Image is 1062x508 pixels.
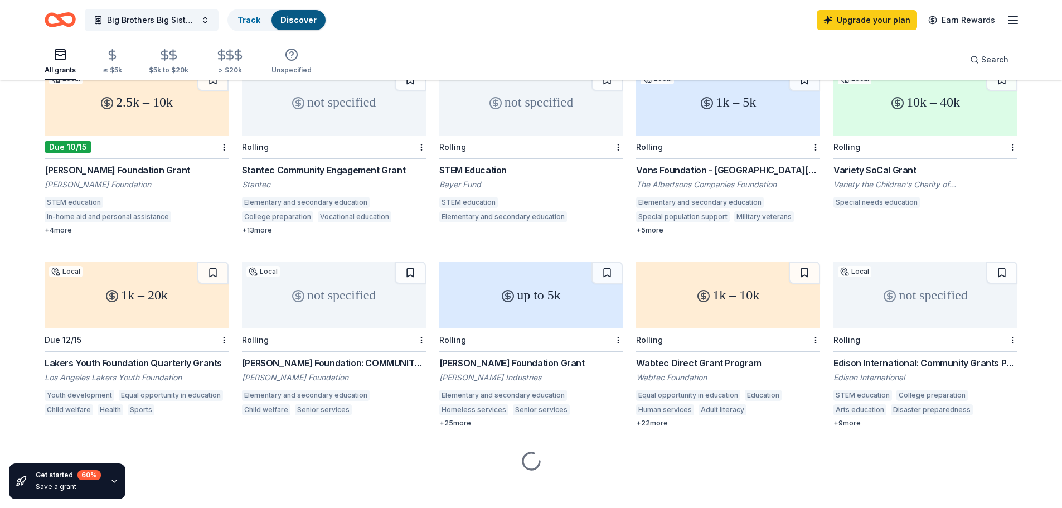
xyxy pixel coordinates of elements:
[439,356,623,370] div: [PERSON_NAME] Foundation Grant
[439,262,623,328] div: up to 5k
[242,226,426,235] div: + 13 more
[439,419,623,428] div: + 25 more
[149,44,188,80] button: $5k to $20k
[439,390,567,401] div: Elementary and secondary education
[833,197,920,208] div: Special needs education
[45,43,76,80] button: All grants
[45,226,229,235] div: + 4 more
[227,9,327,31] button: TrackDiscover
[636,262,820,428] a: 1k – 10kRollingWabtec Direct Grant ProgramWabtec FoundationEqual opportunity in educationEducatio...
[107,13,196,27] span: Big Brothers Big Sisters
[45,335,81,345] div: Due 12/15
[149,66,188,75] div: $5k to $20k
[636,404,694,415] div: Human services
[246,266,280,277] div: Local
[77,470,101,480] div: 60 %
[922,10,1002,30] a: Earn Rewards
[45,262,229,419] a: 1k – 20kLocalDue 12/15Lakers Youth Foundation Quarterly GrantsLos Angeles Lakers Youth Foundation...
[833,69,1017,211] a: 10k – 40kLocalRollingVariety SoCal GrantVariety the Children's Charity of [GEOGRAPHIC_DATA][US_ST...
[242,262,426,328] div: not specified
[833,404,886,415] div: Arts education
[45,211,171,222] div: In-home aid and personal assistance
[237,15,260,25] a: Track
[636,211,730,222] div: Special population support
[45,372,229,383] div: Los Angeles Lakers Youth Foundation
[636,69,820,136] div: 1k – 5k
[242,390,370,401] div: Elementary and secondary education
[439,142,466,152] div: Rolling
[215,44,245,80] button: > $20k
[45,69,229,136] div: 2.5k – 10k
[242,335,269,345] div: Rolling
[119,390,223,401] div: Equal opportunity in education
[45,163,229,177] div: [PERSON_NAME] Foundation Grant
[833,163,1017,177] div: Variety SoCal Grant
[439,69,623,136] div: not specified
[636,142,663,152] div: Rolling
[439,179,623,190] div: Bayer Fund
[271,66,312,75] div: Unspecified
[45,390,114,401] div: Youth development
[745,390,782,401] div: Education
[833,419,1017,428] div: + 9 more
[734,211,794,222] div: Military veterans
[280,15,317,25] a: Discover
[318,211,391,222] div: Vocational education
[891,404,973,415] div: Disaster preparedness
[242,356,426,370] div: [PERSON_NAME] Foundation: COMMUNITY GRANTS – [GEOGRAPHIC_DATA], [GEOGRAPHIC_DATA], and [GEOGRAPHI...
[49,266,83,277] div: Local
[896,390,968,401] div: College preparation
[45,7,76,33] a: Home
[699,404,746,415] div: Adult literacy
[833,335,860,345] div: Rolling
[636,335,663,345] div: Rolling
[439,404,508,415] div: Homeless services
[636,163,820,177] div: Vons Foundation - [GEOGRAPHIC_DATA][US_STATE]
[242,262,426,419] a: not specifiedLocalRolling[PERSON_NAME] Foundation: COMMUNITY GRANTS – [GEOGRAPHIC_DATA], [GEOGRAP...
[439,335,466,345] div: Rolling
[36,470,101,480] div: Get started
[45,69,229,235] a: 2.5k – 10kLocalDue 10/15[PERSON_NAME] Foundation Grant[PERSON_NAME] FoundationSTEM educationIn-ho...
[103,44,122,80] button: ≤ $5k
[439,69,623,226] a: not specifiedRollingSTEM EducationBayer FundSTEM educationElementary and secondary education
[98,404,123,415] div: Health
[636,197,764,208] div: Elementary and secondary education
[513,404,570,415] div: Senior services
[636,356,820,370] div: Wabtec Direct Grant Program
[45,404,93,415] div: Child welfare
[271,43,312,80] button: Unspecified
[215,66,245,75] div: > $20k
[636,390,740,401] div: Equal opportunity in education
[242,211,313,222] div: College preparation
[439,211,567,222] div: Elementary and secondary education
[242,372,426,383] div: [PERSON_NAME] Foundation
[242,179,426,190] div: Stantec
[833,390,892,401] div: STEM education
[242,69,426,235] a: not specifiedRollingStantec Community Engagement GrantStantecElementary and secondary educationCo...
[103,66,122,75] div: ≤ $5k
[833,262,1017,428] a: not specifiedLocalRollingEdison International: Community Grants ProgramEdison InternationalSTEM e...
[636,69,820,235] a: 1k – 5kLocalRollingVons Foundation - [GEOGRAPHIC_DATA][US_STATE]The Albertsons Companies Foundati...
[636,226,820,235] div: + 5 more
[833,69,1017,136] div: 10k – 40k
[45,141,91,153] div: Due 10/15
[45,66,76,75] div: All grants
[439,262,623,428] a: up to 5kRolling[PERSON_NAME] Foundation Grant[PERSON_NAME] IndustriesElementary and secondary edu...
[817,10,917,30] a: Upgrade your plan
[45,179,229,190] div: [PERSON_NAME] Foundation
[242,69,426,136] div: not specified
[128,404,154,415] div: Sports
[833,142,860,152] div: Rolling
[45,262,229,328] div: 1k – 20k
[981,53,1008,66] span: Search
[961,49,1017,71] button: Search
[45,197,103,208] div: STEM education
[838,266,871,277] div: Local
[833,372,1017,383] div: Edison International
[636,179,820,190] div: The Albertsons Companies Foundation
[45,356,229,370] div: Lakers Youth Foundation Quarterly Grants
[242,163,426,177] div: Stantec Community Engagement Grant
[833,356,1017,370] div: Edison International: Community Grants Program
[242,197,370,208] div: Elementary and secondary education
[36,482,101,491] div: Save a grant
